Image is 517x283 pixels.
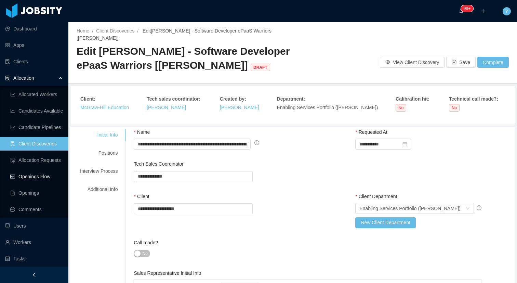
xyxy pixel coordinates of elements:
span: info-circle [254,140,259,145]
span: Y [505,7,508,15]
a: icon: robotUsers [5,219,63,233]
span: DRAFT [251,64,270,71]
span: Client Department [359,194,397,199]
button: Complete [477,57,509,68]
strong: Tech sales coordinator : [147,96,200,102]
span: No [449,104,460,112]
a: icon: file-searchClient Discoveries [10,137,63,151]
i: icon: bell [459,9,464,13]
a: [PERSON_NAME] [220,105,259,110]
a: icon: line-chartCandidate Pipelines [10,120,63,134]
strong: Created by : [220,96,246,102]
div: Initial Info [72,129,126,141]
span: Edit [PERSON_NAME] - Software Developer ePaaS Warriors [[PERSON_NAME]] [77,46,290,71]
span: No [142,250,147,257]
strong: Calibration hit : [396,96,429,102]
a: icon: appstoreApps [5,38,63,52]
button: icon: eyeView Client Discovery [380,57,445,68]
i: icon: plus [481,9,486,13]
a: icon: userWorkers [5,235,63,249]
button: Call made? [134,250,150,257]
a: [PERSON_NAME] - Software Developer ePaaS Warriors [[PERSON_NAME]] [77,28,271,41]
span: Enabling Services Portfolio ([PERSON_NAME]) [277,105,378,110]
a: icon: line-chartAllocated Workers [10,88,63,101]
a: Home [77,28,89,34]
span: / [92,28,93,34]
a: icon: line-chartCandidates Available [10,104,63,118]
span: info-circle [477,205,481,210]
strong: Technical call made? : [449,96,498,102]
input: Name [134,139,250,150]
label: Call made? [134,240,158,245]
sup: 429 [461,5,473,12]
a: McGraw-Hill Education [80,105,129,110]
span: / [137,28,138,34]
div: Positions [72,147,126,159]
button: icon: saveSave [446,57,476,68]
div: Additional Info [72,183,126,196]
label: Client [134,194,149,199]
a: icon: file-textOpenings [10,186,63,200]
a: icon: pie-chartDashboard [5,22,63,36]
label: Requested At [355,129,387,135]
a: icon: idcardOpenings Flow [10,170,63,183]
a: icon: messageComments [10,203,63,216]
a: icon: auditClients [5,55,63,68]
div: Enabling Services Portfolio (Ed Koegler) [359,203,461,214]
span: Allocation [13,75,34,81]
div: Interview Process [72,165,126,178]
strong: Client : [80,96,95,102]
a: [PERSON_NAME] [147,105,186,110]
i: icon: solution [5,76,10,80]
span: Edit [77,28,271,41]
a: icon: profileTasks [5,252,63,266]
span: No [396,104,406,112]
label: Sales Representative Initial Info [134,270,201,276]
a: Client Discoveries [96,28,134,34]
strong: Department : [277,96,305,102]
label: Tech Sales Coordinator [134,161,184,167]
a: icon: file-doneAllocation Requests [10,153,63,167]
button: New Client Department [355,217,416,228]
label: Name [134,129,150,135]
i: icon: calendar [402,142,407,146]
